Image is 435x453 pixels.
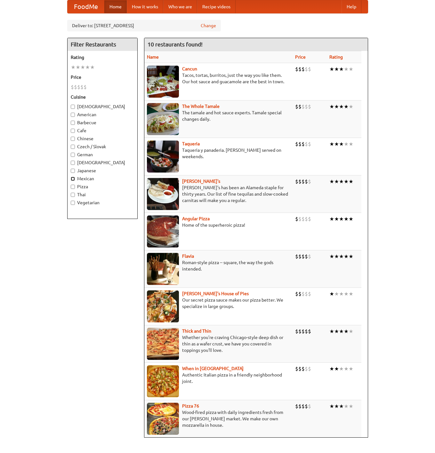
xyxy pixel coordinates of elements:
li: $ [305,215,308,222]
img: flavia.jpg [147,253,179,285]
li: ★ [344,178,349,185]
li: $ [302,103,305,110]
li: $ [302,66,305,73]
li: ★ [344,215,349,222]
li: $ [295,403,298,410]
p: Authentic Italian pizza in a friendly neighborhood joint. [147,372,290,384]
a: Pizza 76 [182,403,199,409]
li: ★ [85,64,90,71]
li: $ [305,141,308,148]
li: $ [302,328,305,335]
li: $ [302,290,305,297]
li: $ [71,84,74,91]
li: $ [298,290,302,297]
label: Japanese [71,167,134,174]
input: [DEMOGRAPHIC_DATA] [71,161,75,165]
li: $ [308,141,311,148]
h5: Price [71,74,134,80]
li: $ [308,178,311,185]
li: $ [84,84,87,91]
input: Cafe [71,129,75,133]
h4: Filter Restaurants [68,38,137,51]
input: Vegetarian [71,201,75,205]
li: $ [298,328,302,335]
input: Barbecue [71,121,75,125]
li: $ [298,103,302,110]
a: [PERSON_NAME]'s House of Pies [182,291,249,296]
input: Pizza [71,185,75,189]
li: $ [305,403,308,410]
li: ★ [334,141,339,148]
h5: Cuisine [71,94,134,100]
li: $ [308,403,311,410]
li: ★ [334,328,339,335]
a: Rating [329,54,343,60]
li: ★ [344,365,349,372]
li: ★ [329,253,334,260]
li: $ [305,253,308,260]
li: ★ [339,290,344,297]
img: pizza76.jpg [147,403,179,435]
li: ★ [76,64,80,71]
li: ★ [349,328,353,335]
input: Japanese [71,169,75,173]
p: Wood-fired pizza with daily ingredients fresh from our [PERSON_NAME] market. We make our own mozz... [147,409,290,428]
li: $ [305,365,308,372]
b: Flavia [182,254,194,259]
a: Price [295,54,306,60]
li: $ [295,215,298,222]
li: $ [305,328,308,335]
a: Who we are [163,0,197,13]
li: $ [298,215,302,222]
li: ★ [344,141,349,148]
li: $ [308,103,311,110]
li: $ [295,290,298,297]
img: wholetamale.jpg [147,103,179,135]
li: ★ [334,253,339,260]
li: ★ [339,215,344,222]
label: [DEMOGRAPHIC_DATA] [71,103,134,110]
img: taqueria.jpg [147,141,179,173]
img: cancun.jpg [147,66,179,98]
li: ★ [329,290,334,297]
p: Our secret pizza sauce makes our pizza better. We specialize in large groups. [147,297,290,310]
label: Chinese [71,135,134,142]
li: $ [308,253,311,260]
a: Angular Pizza [182,216,210,221]
li: $ [308,328,311,335]
a: Home [104,0,127,13]
p: Tacos, tortas, burritos, just the way you like them. Our hot sauce and guacamole are the best in ... [147,72,290,85]
label: American [71,111,134,118]
li: ★ [344,66,349,73]
p: Roman-style pizza -- square, the way the gods intended. [147,259,290,272]
li: ★ [339,66,344,73]
li: ★ [334,365,339,372]
b: [PERSON_NAME]'s [182,179,220,184]
li: $ [308,215,311,222]
li: ★ [349,403,353,410]
li: $ [295,66,298,73]
li: $ [80,84,84,91]
label: Mexican [71,175,134,182]
p: Home of the superheroic pizza! [147,222,290,228]
li: $ [298,253,302,260]
li: $ [308,66,311,73]
input: [DEMOGRAPHIC_DATA] [71,105,75,109]
li: ★ [339,328,344,335]
li: $ [298,66,302,73]
p: Whether you're craving Chicago-style deep dish or thin as a wafer crust, we have you covered in t... [147,334,290,353]
li: ★ [329,215,334,222]
a: The Whole Tamale [182,104,220,109]
li: ★ [71,64,76,71]
li: ★ [349,178,353,185]
b: Cancun [182,66,197,71]
li: $ [305,103,308,110]
label: [DEMOGRAPHIC_DATA] [71,159,134,166]
li: ★ [334,66,339,73]
li: ★ [344,328,349,335]
li: ★ [329,66,334,73]
a: Change [201,22,216,29]
li: ★ [334,178,339,185]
